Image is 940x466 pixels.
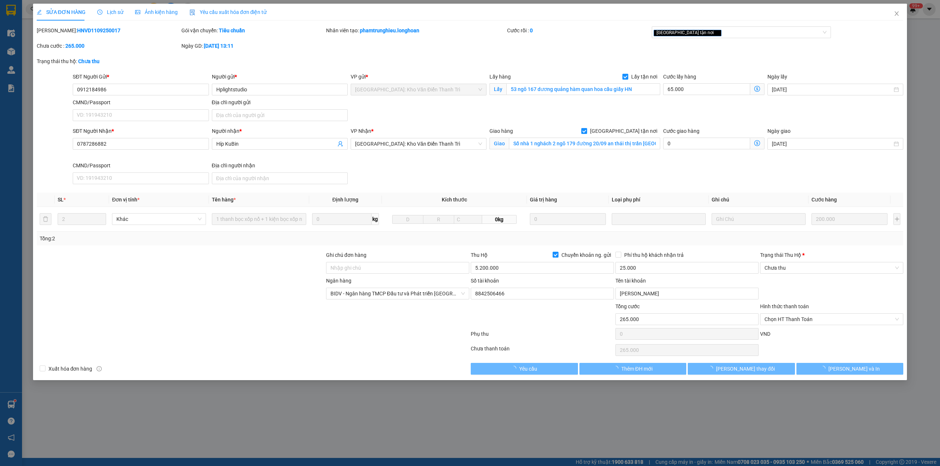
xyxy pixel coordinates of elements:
[767,128,791,134] label: Ngày giao
[326,252,366,258] label: Ghi chú đơn hàng
[482,215,517,224] span: 0kg
[760,251,903,259] div: Trạng thái Thu Hộ
[326,26,506,34] div: Nhân viên tạo:
[811,213,887,225] input: 0
[212,109,348,121] input: Địa chỉ của người gửi
[37,57,216,65] div: Trạng thái thu hộ:
[764,314,899,325] span: Chọn HT Thanh Toán
[712,213,806,225] input: Ghi Chú
[181,42,325,50] div: Ngày GD:
[212,213,306,225] input: VD: Bàn, Ghế
[796,363,904,375] button: [PERSON_NAME] và In
[97,9,123,15] span: Lịch sử
[112,197,140,203] span: Đơn vị tính
[20,25,39,31] strong: CSKH:
[135,9,178,15] span: Ảnh kiện hàng
[77,28,120,33] b: HNVD1109250017
[330,288,465,299] span: BIDV - Ngân hàng TMCP Đầu tư và Phát triển Việt Nam
[355,84,482,95] span: Hà Nội: Kho Văn Điển Thanh Trì
[886,4,907,24] button: Close
[893,213,900,225] button: plus
[688,363,795,375] button: [PERSON_NAME] thay đổi
[37,26,180,34] div: [PERSON_NAME]:
[73,73,209,81] div: SĐT Người Gửi
[663,138,750,149] input: Cước giao hàng
[621,365,652,373] span: Thêm ĐH mới
[471,252,488,258] span: Thu Hộ
[663,74,696,80] label: Cước lấy hàng
[73,98,209,106] div: CMND/Passport
[3,44,113,54] span: Mã đơn: HNVD1309250057
[609,193,709,207] th: Loại phụ phí
[760,303,809,309] label: Hình thức thanh toán
[764,262,899,273] span: Chưa thu
[715,31,719,34] span: close
[663,83,750,95] input: Cước lấy hàng
[579,363,687,375] button: Thêm ĐH mới
[46,365,95,373] span: Xuất hóa đơn hàng
[530,213,606,225] input: 0
[355,138,482,149] span: Hà Nội: Kho Văn Điển Thanh Trì
[37,42,180,50] div: Chưa cước :
[519,365,537,373] span: Yêu cầu
[716,365,775,373] span: [PERSON_NAME] thay đổi
[58,197,64,203] span: SL
[760,331,770,337] span: VND
[530,28,533,33] b: 0
[754,140,760,146] span: dollar-circle
[613,366,621,371] span: loading
[189,10,195,15] img: icon
[351,73,487,81] div: VP gửi
[64,25,135,38] span: CÔNG TY TNHH CHUYỂN PHÁT NHANH BẢO AN
[442,197,467,203] span: Kích thước
[621,251,687,259] span: Phí thu hộ khách nhận trả
[49,3,145,13] strong: PHIẾU DÁN LÊN HÀNG
[212,172,348,184] input: Địa chỉ của người nhận
[708,366,716,371] span: loading
[471,363,578,375] button: Yêu cầu
[663,128,699,134] label: Cước giao hàng
[46,15,148,22] span: Ngày in phiếu: 16:42 ngày
[754,86,760,92] span: dollar-circle
[587,127,660,135] span: [GEOGRAPHIC_DATA] tận nơi
[507,26,650,34] div: Cước rồi :
[212,73,348,81] div: Người gửi
[654,30,722,36] span: [GEOGRAPHIC_DATA] tận nơi
[511,366,519,371] span: loading
[135,10,140,15] span: picture
[772,85,892,94] input: Ngày lấy
[212,161,348,170] div: Địa chỉ người nhận
[894,11,900,17] span: close
[615,278,646,284] label: Tên tài khoản
[337,141,343,147] span: user-add
[326,278,351,284] label: Ngân hàng
[558,251,614,259] span: Chuyển khoản ng. gửi
[470,345,615,357] div: Chưa thanh toán
[40,213,51,225] button: delete
[212,197,236,203] span: Tên hàng
[820,366,828,371] span: loading
[811,197,837,203] span: Cước hàng
[40,234,362,243] div: Tổng: 2
[489,138,509,149] span: Giao
[372,213,379,225] span: kg
[471,278,499,284] label: Số tài khoản
[65,43,84,49] b: 265.000
[709,193,809,207] th: Ghi chú
[615,288,759,299] input: Tên tài khoản
[615,303,640,309] span: Tổng cước
[181,26,325,34] div: Gói vận chuyển:
[489,83,506,95] span: Lấy
[78,58,100,64] b: Chưa thu
[351,128,371,134] span: VP Nhận
[489,74,511,80] span: Lấy hàng
[219,28,245,33] b: Tiêu chuẩn
[489,128,513,134] span: Giao hàng
[471,288,614,299] input: Số tài khoản
[392,215,423,224] input: D
[212,127,348,135] div: Người nhận
[97,10,102,15] span: clock-circle
[326,262,469,274] input: Ghi chú đơn hàng
[3,25,56,38] span: [PHONE_NUMBER]
[628,73,660,81] span: Lấy tận nơi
